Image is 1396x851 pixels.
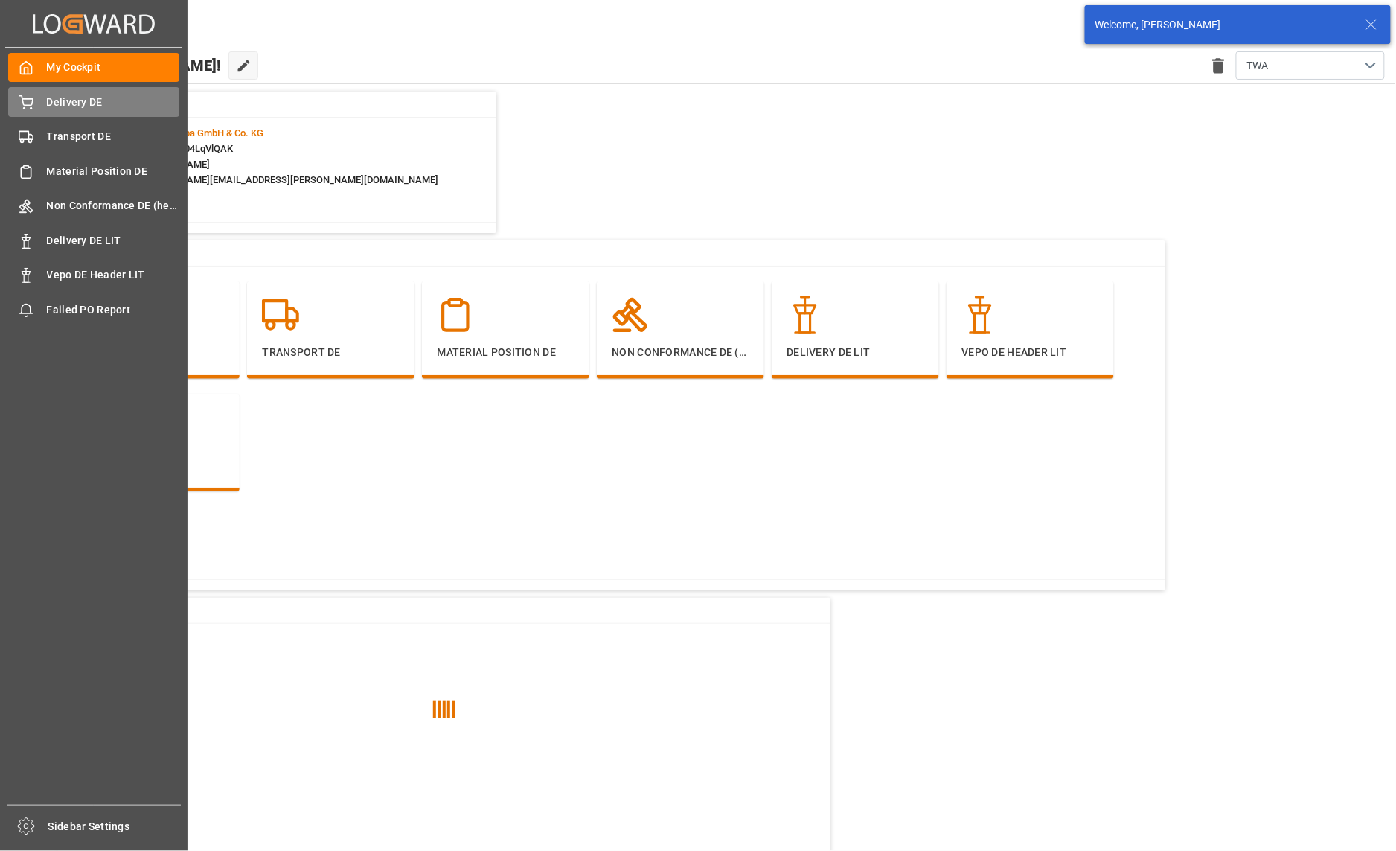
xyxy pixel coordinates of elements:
a: Failed PO Report [8,295,179,324]
span: Failed PO Report [47,302,180,318]
span: Material Position DE [47,164,180,179]
span: Delivery DE LIT [47,233,180,249]
span: My Cockpit [47,60,180,75]
span: Transport DE [47,129,180,144]
p: Vepo DE Header LIT [961,345,1099,360]
span: Delivery DE [47,95,180,110]
span: Sidebar Settings [48,819,182,835]
span: : [132,127,263,138]
a: My Cockpit [8,53,179,82]
p: Material Position DE [437,345,574,360]
button: open menu [1236,51,1385,80]
a: Transport DE [8,122,179,151]
a: Vepo DE Header LIT [8,261,179,290]
p: Delivery DE LIT [787,345,924,360]
span: Vepo DE Header LIT [47,267,180,283]
span: TWA [1247,58,1269,74]
span: Non Conformance DE (header) [47,198,180,214]
a: Delivery DE [8,87,179,116]
a: Non Conformance DE (header) [8,191,179,220]
p: Transport DE [262,345,400,360]
span: Melitta Europa GmbH & Co. KG [134,127,263,138]
a: Delivery DE LIT [8,226,179,255]
div: Welcome, [PERSON_NAME] [1095,17,1351,33]
a: Material Position DE [8,156,179,185]
p: Non Conformance DE (header) [612,345,749,360]
span: : [PERSON_NAME][EMAIL_ADDRESS][PERSON_NAME][DOMAIN_NAME] [132,174,438,185]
